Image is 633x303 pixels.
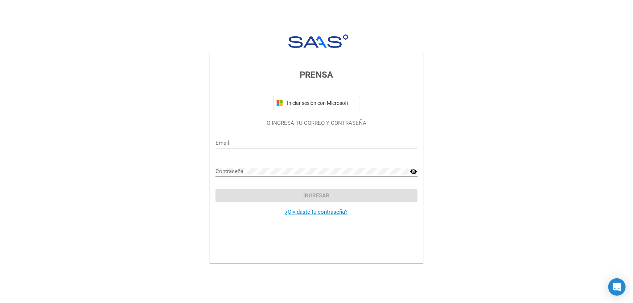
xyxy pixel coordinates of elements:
span: Ingresar [304,192,330,199]
a: ¿Olvidaste tu contraseña? [285,209,348,215]
span: Iniciar sesión con Microsoft [286,100,357,106]
h3: PRENSA [215,68,418,81]
mat-icon: visibility_off [410,167,418,176]
button: Ingresar [215,189,418,202]
p: O INGRESÁ TU CORREO Y CONTRASEÑA [215,119,418,127]
button: Iniciar sesión con Microsoft [273,96,360,110]
div: Open Intercom Messenger [608,278,626,296]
